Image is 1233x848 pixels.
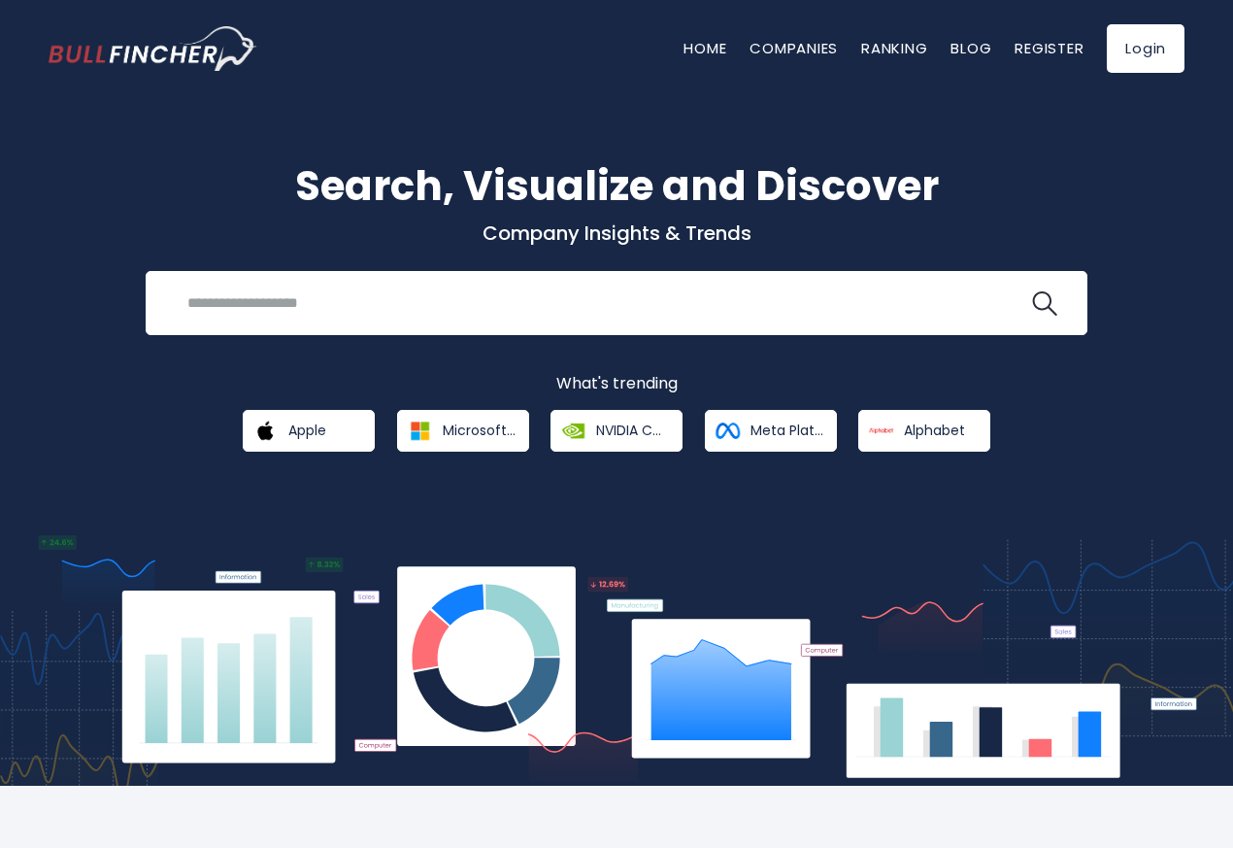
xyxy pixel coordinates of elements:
p: Company Insights & Trends [49,220,1184,246]
span: Meta Platforms [750,422,823,439]
a: NVIDIA Corporation [550,410,683,452]
p: What's trending [49,374,1184,394]
a: Alphabet [858,410,990,452]
a: Home [683,38,726,58]
a: Meta Platforms [705,410,837,452]
img: bullfincher logo [49,26,257,71]
a: Apple [243,410,375,452]
a: Companies [750,38,838,58]
a: Microsoft Corporation [397,410,529,452]
a: Register [1015,38,1083,58]
img: search icon [1032,291,1057,317]
h1: Search, Visualize and Discover [49,155,1184,217]
span: Apple [288,422,326,439]
a: Blog [950,38,991,58]
span: NVIDIA Corporation [596,422,669,439]
span: Microsoft Corporation [443,422,516,439]
a: Ranking [861,38,927,58]
span: Alphabet [904,422,965,439]
a: Login [1107,24,1184,73]
a: Go to homepage [49,26,257,71]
